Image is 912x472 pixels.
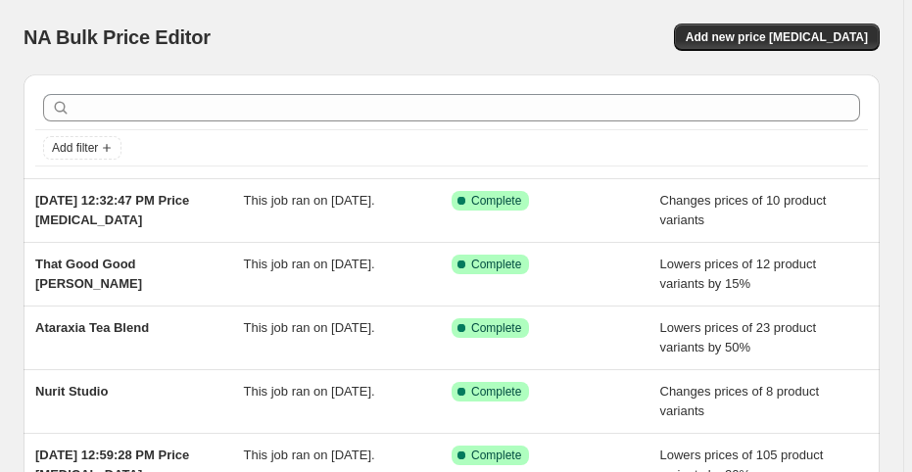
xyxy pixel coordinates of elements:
[686,29,868,45] span: Add new price [MEDICAL_DATA]
[660,320,817,354] span: Lowers prices of 23 product variants by 50%
[471,448,521,463] span: Complete
[244,193,375,208] span: This job ran on [DATE].
[35,257,142,291] span: That Good Good [PERSON_NAME]
[244,320,375,335] span: This job ran on [DATE].
[660,384,820,418] span: Changes prices of 8 product variants
[244,448,375,462] span: This job ran on [DATE].
[35,320,149,335] span: Ataraxia Tea Blend
[471,320,521,336] span: Complete
[471,257,521,272] span: Complete
[35,193,189,227] span: [DATE] 12:32:47 PM Price [MEDICAL_DATA]
[52,140,98,156] span: Add filter
[244,257,375,271] span: This job ran on [DATE].
[471,384,521,400] span: Complete
[660,193,827,227] span: Changes prices of 10 product variants
[24,26,211,48] span: NA Bulk Price Editor
[43,136,121,160] button: Add filter
[471,193,521,209] span: Complete
[660,257,817,291] span: Lowers prices of 12 product variants by 15%
[244,384,375,399] span: This job ran on [DATE].
[674,24,880,51] button: Add new price [MEDICAL_DATA]
[35,384,108,399] span: Nurit Studio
